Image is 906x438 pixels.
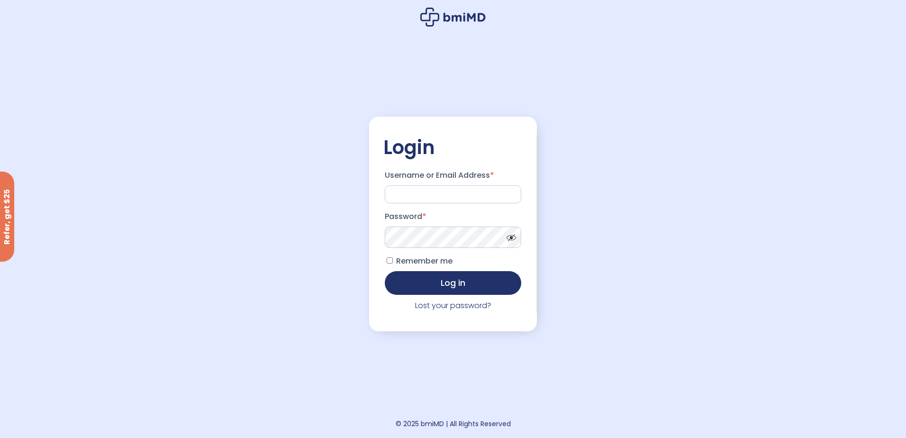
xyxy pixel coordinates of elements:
button: Log in [385,271,521,295]
h2: Login [383,136,523,159]
div: © 2025 bmiMD | All Rights Reserved [396,417,511,430]
label: Username or Email Address [385,168,521,183]
input: Remember me [387,257,393,264]
label: Password [385,209,521,224]
a: Lost your password? [415,300,491,311]
span: Remember me [396,255,453,266]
